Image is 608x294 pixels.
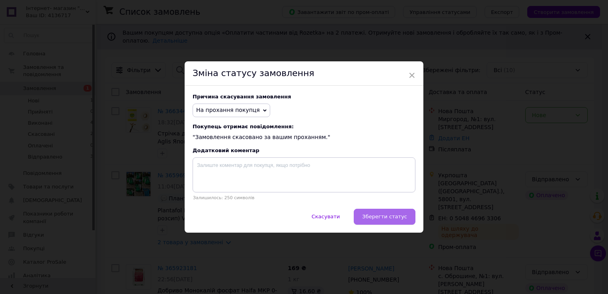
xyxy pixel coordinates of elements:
[193,123,415,141] div: "Замовлення скасовано за вашим проханням."
[193,147,415,153] div: Додатковий коментар
[196,107,260,113] span: На прохання покупця
[408,69,415,82] span: ×
[362,214,407,220] span: Зберегти статус
[312,214,340,220] span: Скасувати
[193,123,415,129] span: Покупець отримає повідомлення:
[303,209,348,225] button: Скасувати
[185,61,423,86] div: Зміна статусу замовлення
[193,195,415,200] p: Залишилось: 250 символів
[193,94,415,100] div: Причина скасування замовлення
[354,209,415,225] button: Зберегти статус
